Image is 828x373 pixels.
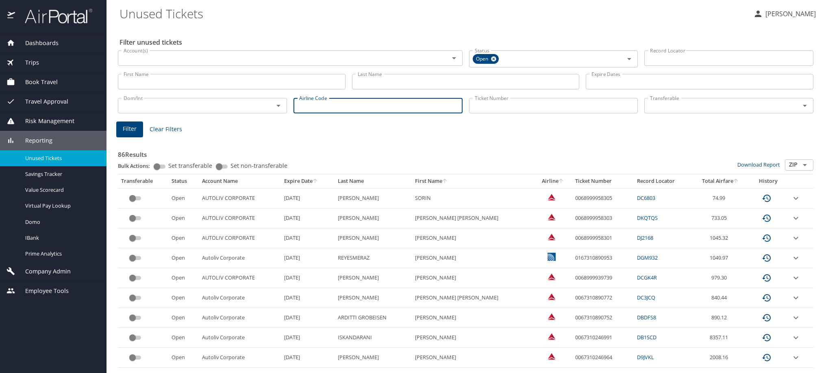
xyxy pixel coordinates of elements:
[281,228,335,248] td: [DATE]
[335,188,412,208] td: [PERSON_NAME]
[624,53,635,65] button: Open
[199,248,281,268] td: Autoliv Corporate
[281,348,335,368] td: [DATE]
[25,234,97,242] span: IBank
[230,163,287,169] span: Set non-transferable
[168,328,199,348] td: Open
[335,288,412,308] td: [PERSON_NAME]
[7,8,16,24] img: icon-airportal.png
[692,248,749,268] td: 1049.97
[335,328,412,348] td: ISKANDARANI
[25,154,97,162] span: Unused Tickets
[548,253,556,261] img: United Airlines
[559,179,564,184] button: sort
[168,248,199,268] td: Open
[412,268,534,288] td: [PERSON_NAME]
[281,174,335,188] th: Expire Date
[412,248,534,268] td: [PERSON_NAME]
[692,328,749,348] td: 8357.11
[692,268,749,288] td: 979.30
[15,267,71,276] span: Company Admin
[548,273,556,281] img: Delta Airlines
[116,121,143,137] button: Filter
[799,100,811,111] button: Open
[168,268,199,288] td: Open
[15,286,69,295] span: Employee Tools
[572,188,633,208] td: 0068999958305
[118,162,156,169] p: Bulk Actions:
[335,268,412,288] td: [PERSON_NAME]
[121,178,165,185] div: Transferable
[637,194,655,202] a: DC6803
[412,288,534,308] td: [PERSON_NAME] [PERSON_NAME]
[15,58,39,67] span: Trips
[120,36,815,49] h2: Filter unused tickets
[572,348,633,368] td: 0067310246964
[15,78,58,87] span: Book Travel
[15,39,59,48] span: Dashboards
[791,213,801,223] button: expand row
[412,208,534,228] td: [PERSON_NAME] [PERSON_NAME]
[692,308,749,328] td: 890.12
[15,136,52,145] span: Reporting
[692,174,749,188] th: Total Airfare
[637,274,657,281] a: DCGK4R
[548,193,556,201] img: Delta Airlines
[412,348,534,368] td: [PERSON_NAME]
[199,268,281,288] td: AUTOLIV CORPORATE
[16,8,92,24] img: airportal-logo.png
[335,248,412,268] td: REYESMERAZ
[313,179,318,184] button: sort
[335,208,412,228] td: [PERSON_NAME]
[763,9,816,19] p: [PERSON_NAME]
[637,334,656,341] a: DB1SCD
[15,117,74,126] span: Risk Management
[692,188,749,208] td: 74.99
[25,250,97,258] span: Prime Analytics
[123,124,137,134] span: Filter
[442,179,448,184] button: sort
[791,233,801,243] button: expand row
[281,268,335,288] td: [DATE]
[281,308,335,328] td: [DATE]
[572,248,633,268] td: 0167310890953
[25,186,97,194] span: Value Scorecard
[791,353,801,362] button: expand row
[168,228,199,248] td: Open
[281,288,335,308] td: [DATE]
[637,254,658,261] a: DGM932
[273,100,284,111] button: Open
[168,308,199,328] td: Open
[281,328,335,348] td: [DATE]
[150,124,182,134] span: Clear Filters
[750,7,819,21] button: [PERSON_NAME]
[118,145,813,159] h3: 86 Results
[692,228,749,248] td: 1045.32
[637,294,655,301] a: DC3JCQ
[791,313,801,323] button: expand row
[15,97,68,106] span: Travel Approval
[120,1,747,26] h1: Unused Tickets
[473,54,499,64] div: Open
[335,228,412,248] td: [PERSON_NAME]
[25,170,97,178] span: Savings Tracker
[548,312,556,321] img: Delta Airlines
[281,188,335,208] td: [DATE]
[749,174,788,188] th: History
[572,208,633,228] td: 0068999958303
[199,174,281,188] th: Account Name
[637,314,656,321] a: DBDFS8
[25,218,97,226] span: Domo
[692,348,749,368] td: 2008.16
[168,208,199,228] td: Open
[146,122,185,137] button: Clear Filters
[548,352,556,360] img: Delta Airlines
[412,174,534,188] th: First Name
[412,308,534,328] td: [PERSON_NAME]
[791,293,801,303] button: expand row
[548,293,556,301] img: Delta Airlines
[637,234,653,241] a: DJ2168
[281,208,335,228] td: [DATE]
[168,174,199,188] th: Status
[637,353,654,361] a: D9JVKL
